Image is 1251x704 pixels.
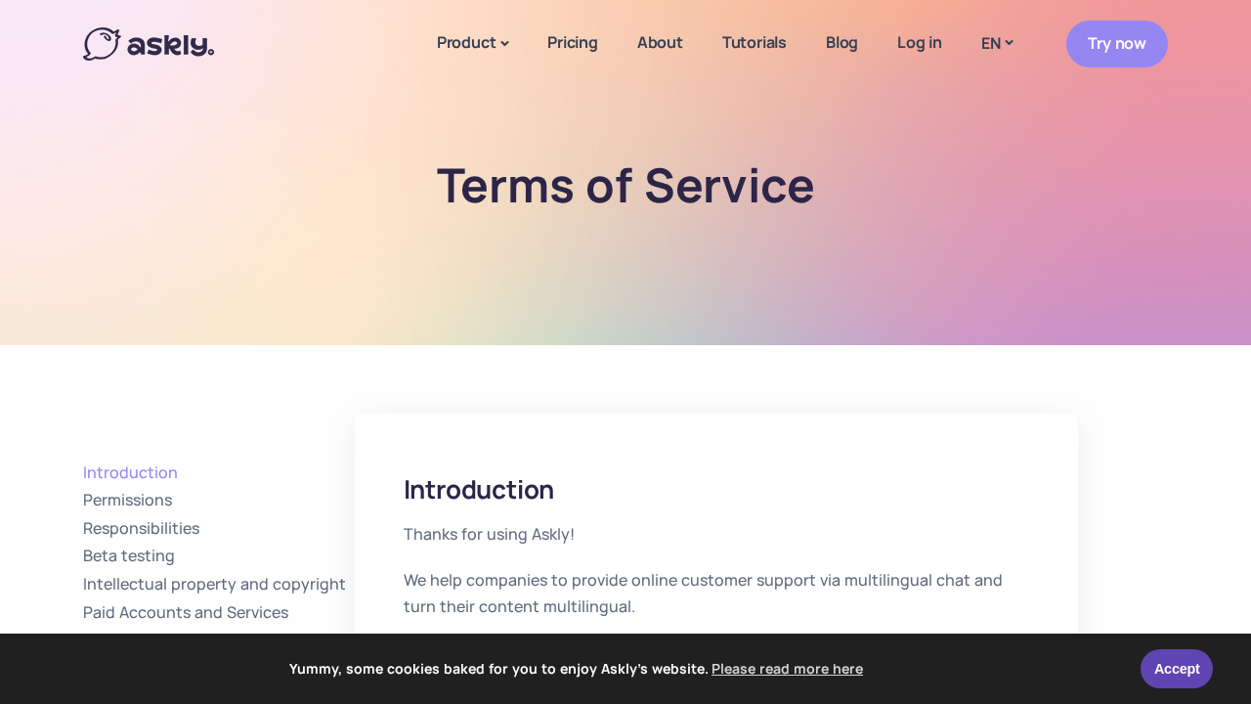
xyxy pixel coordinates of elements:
[703,6,806,79] a: Tutorials
[404,521,1029,548] p: Thanks for using Askly!
[806,6,878,79] a: Blog
[83,602,355,624] a: Paid Accounts and Services
[878,6,962,79] a: Log in
[404,567,1029,620] p: We help companies to provide online customer support via multilingual chat and turn their content...
[83,462,355,484] a: Introduction
[1066,21,1168,66] a: Try now
[83,490,355,511] a: Permissions
[83,574,355,595] a: Intellectual property and copyright
[316,156,936,213] h1: Terms of Service
[1141,649,1213,688] a: Accept
[962,29,1031,58] a: EN
[709,654,866,683] a: learn more about cookies
[618,6,703,79] a: About
[83,518,355,540] a: Responsibilities
[83,630,355,651] a: Pricing Structure
[83,546,355,567] a: Beta testing
[28,654,1128,683] span: Yummy, some cookies baked for you to enjoy Askly's website.
[83,27,214,61] img: Askly
[528,6,618,79] a: Pricing
[417,6,528,82] a: Product
[404,472,1029,506] h2: Introduction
